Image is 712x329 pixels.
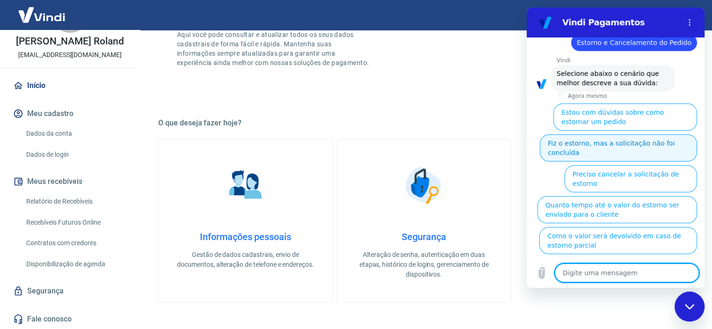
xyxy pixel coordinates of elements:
[158,118,690,128] h5: O que deseja fazer hoje?
[667,7,701,24] button: Sair
[11,0,72,29] img: Vindi
[11,75,129,96] a: Início
[352,250,496,279] p: Alteração de senha, autenticação em duas etapas, histórico de logins, gerenciamento de dispositivos.
[174,250,317,270] p: Gestão de dados cadastrais, envio de documentos, alteração de telefone e endereços.
[222,162,269,209] img: Informações pessoais
[11,281,129,301] a: Segurança
[22,213,129,232] a: Recebíveis Futuros Online
[401,162,448,209] img: Segurança
[527,7,705,288] iframe: Janela de mensagens
[352,231,496,242] h4: Segurança
[11,171,129,192] button: Meus recebíveis
[174,231,317,242] h4: Informações pessoais
[177,30,371,67] p: Aqui você pode consultar e atualizar todos os seus dados cadastrais de forma fácil e rápida. Mant...
[158,139,333,302] a: Informações pessoaisInformações pessoaisGestão de dados cadastrais, envio de documentos, alteraçã...
[22,145,129,164] a: Dados de login
[16,37,124,46] p: [PERSON_NAME] Roland
[22,124,129,143] a: Dados da conta
[18,50,122,60] p: [EMAIL_ADDRESS][DOMAIN_NAME]
[11,103,129,124] button: Meu cadastro
[337,139,511,302] a: SegurançaSegurançaAlteração de senha, autenticação em duas etapas, histórico de logins, gerenciam...
[22,255,129,274] a: Disponibilização de agenda
[22,234,129,253] a: Contratos com credores
[675,292,705,322] iframe: Botão para abrir a janela de mensagens, conversa em andamento
[22,192,129,211] a: Relatório de Recebíveis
